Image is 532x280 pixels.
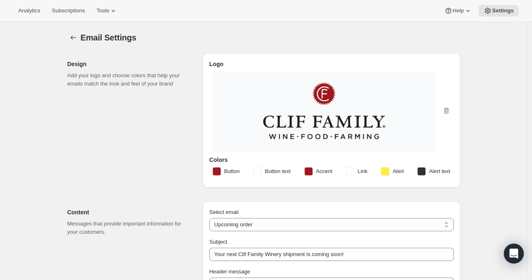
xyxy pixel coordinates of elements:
[91,5,122,17] button: Tools
[393,167,404,176] span: Alert
[248,165,295,178] button: Button text
[47,5,90,17] button: Subscriptions
[18,7,40,14] span: Analytics
[209,209,239,215] span: Select email
[265,167,290,176] span: Button text
[341,165,372,178] button: Link
[224,167,240,176] span: Button
[209,268,250,275] span: Header message
[96,7,109,14] span: Tools
[412,165,455,178] button: Alert text
[376,165,409,178] button: Alert
[300,165,338,178] button: Accent
[453,7,464,14] span: Help
[316,167,333,176] span: Accent
[67,220,189,236] p: Messages that provide important information for your customers.
[67,32,79,43] button: Settings
[208,165,245,178] button: Button
[439,5,477,17] button: Help
[67,71,189,88] p: Add your logo and choose colors that help your emails match the look and feel of your brand
[81,33,137,42] span: Email Settings
[67,208,189,216] h2: Content
[429,167,450,176] span: Alert text
[209,60,454,68] h3: Logo
[492,7,514,14] span: Settings
[357,167,367,176] span: Link
[209,156,454,164] h3: Colors
[67,60,189,68] h2: Design
[13,5,45,17] button: Analytics
[209,239,227,245] span: Subject
[221,80,427,142] img: CFW-Logo-With-Padding.png
[504,244,524,263] div: Open Intercom Messenger
[52,7,85,14] span: Subscriptions
[479,5,519,17] button: Settings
